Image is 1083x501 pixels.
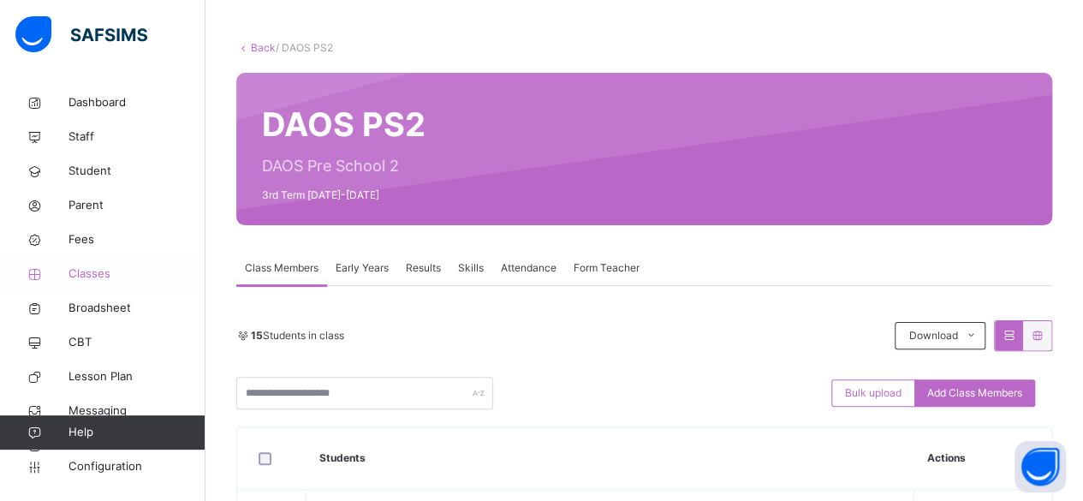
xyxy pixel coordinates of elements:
span: Results [406,260,441,276]
img: safsims [15,16,147,52]
a: Back [251,41,276,54]
span: Lesson Plan [68,368,205,385]
span: Student [68,163,205,180]
span: Add Class Members [927,385,1022,401]
span: Bulk upload [845,385,902,401]
span: Broadsheet [68,300,205,317]
th: Students [306,427,914,490]
span: Class Members [245,260,318,276]
span: Students in class [251,328,344,343]
b: 15 [251,329,263,342]
th: Actions [914,427,1051,490]
span: Staff [68,128,205,146]
span: Messaging [68,403,205,420]
span: Skills [458,260,484,276]
span: Parent [68,197,205,214]
span: Help [68,424,205,441]
span: Attendance [501,260,556,276]
span: Dashboard [68,94,205,111]
span: Form Teacher [574,260,640,276]
span: Download [908,328,957,343]
span: / DAOS PS2 [276,41,333,54]
button: Open asap [1015,441,1066,492]
span: CBT [68,334,205,351]
span: Classes [68,265,205,283]
span: Fees [68,231,205,248]
span: Early Years [336,260,389,276]
span: 3rd Term [DATE]-[DATE] [262,188,425,203]
span: Configuration [68,458,205,475]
